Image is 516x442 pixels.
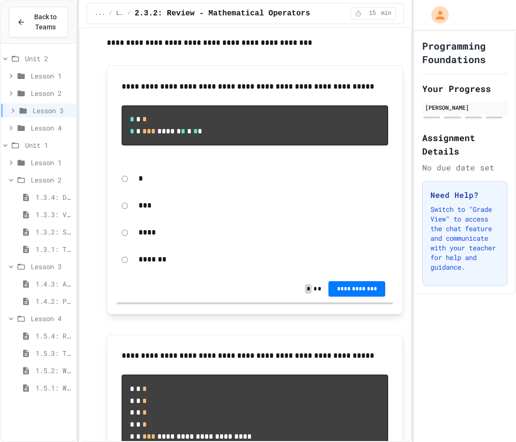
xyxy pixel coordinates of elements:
span: Lesson 4 [31,123,72,133]
span: 15 [365,10,380,17]
span: min [381,10,391,17]
span: 1.5.1: Why Learn to Program? [36,383,72,393]
h3: Need Help? [430,189,499,201]
span: 1.4.2: Problem Solving Reflection [36,296,72,306]
span: Unit 1 [25,140,72,150]
span: Lesson 3 [33,105,72,116]
span: 1.3.1: The Power of Algorithms [36,244,72,254]
span: 1.5.2: What is Code? [36,365,72,376]
span: ... [95,10,105,17]
h2: Assignment Details [422,131,507,158]
p: Switch to "Grade View" to access the chat feature and communicate with your teacher for help and ... [430,205,499,272]
span: Lesson 4 [31,313,72,324]
span: / [127,10,131,17]
span: / [109,10,112,17]
button: Back to Teams [9,7,68,38]
span: Lesson 3 [116,10,124,17]
span: Lesson 3 [31,261,72,272]
span: 1.5.3: The JuiceMind IDE [36,348,72,358]
span: Lesson 1 [31,157,72,168]
span: Lesson 2 [31,175,72,185]
span: 1.5.4: Reflection - Evolving Technology [36,331,72,341]
span: 2.3.2: Review - Mathematical Operators [135,8,310,19]
div: [PERSON_NAME] [425,103,504,112]
span: 1.3.3: Visualizing Logic with Flowcharts [36,209,72,220]
h1: Programming Foundations [422,39,507,66]
span: Unit 2 [25,53,72,64]
div: My Account [421,4,451,26]
span: Lesson 1 [31,71,72,81]
div: No due date set [422,162,507,173]
span: 1.3.4: Designing Flowcharts [36,192,72,202]
span: 1.3.2: Specifying Ideas with Pseudocode [36,227,72,237]
h2: Your Progress [422,82,507,95]
span: Lesson 2 [31,88,72,98]
span: Back to Teams [31,12,60,32]
span: 1.4.3: Algorithm Practice Exercises [36,279,72,289]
